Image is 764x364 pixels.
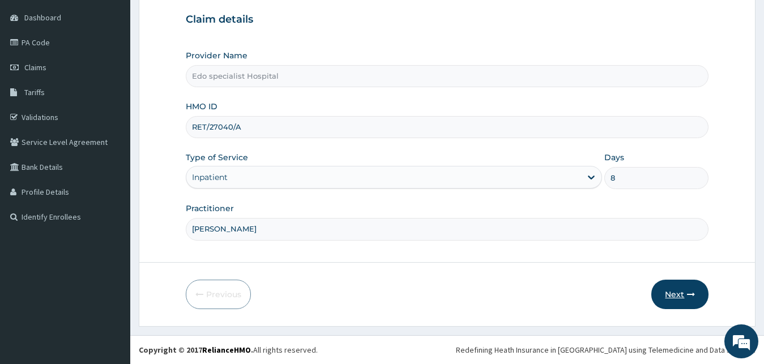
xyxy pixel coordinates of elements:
[186,14,709,26] h3: Claim details
[186,152,248,163] label: Type of Service
[186,218,709,240] input: Enter Name
[186,50,247,61] label: Provider Name
[24,62,46,72] span: Claims
[24,87,45,97] span: Tariffs
[186,101,217,112] label: HMO ID
[456,344,756,356] div: Redefining Heath Insurance in [GEOGRAPHIC_DATA] using Telemedicine and Data Science!
[59,63,190,78] div: Chat with us now
[130,335,764,364] footer: All rights reserved.
[24,12,61,23] span: Dashboard
[186,280,251,309] button: Previous
[186,203,234,214] label: Practitioner
[139,345,253,355] strong: Copyright © 2017 .
[66,110,156,224] span: We're online!
[651,280,708,309] button: Next
[21,57,46,85] img: d_794563401_company_1708531726252_794563401
[604,152,624,163] label: Days
[192,172,228,183] div: Inpatient
[186,6,213,33] div: Minimize live chat window
[186,116,709,138] input: Enter HMO ID
[202,345,251,355] a: RelianceHMO
[6,243,216,283] textarea: Type your message and hit 'Enter'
